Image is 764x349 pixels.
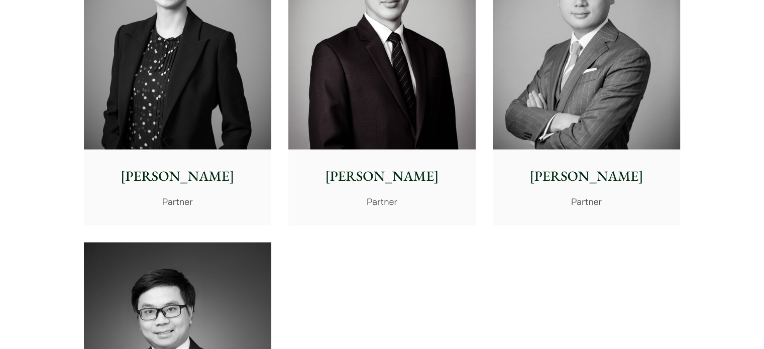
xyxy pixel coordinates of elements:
[92,195,263,208] p: Partner
[296,195,468,208] p: Partner
[296,166,468,187] p: [PERSON_NAME]
[92,166,263,187] p: [PERSON_NAME]
[501,195,672,208] p: Partner
[501,166,672,187] p: [PERSON_NAME]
